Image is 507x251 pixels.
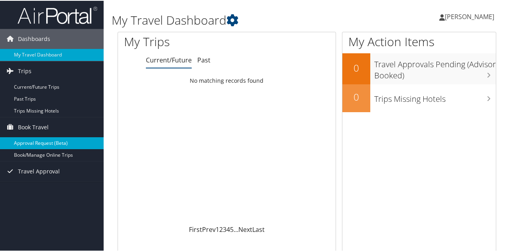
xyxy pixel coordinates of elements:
a: 0Trips Missing Hotels [342,84,496,111]
td: No matching records found [118,73,336,87]
a: Past [197,55,210,64]
a: 3 [223,224,226,233]
span: Book Travel [18,117,49,136]
a: 0Travel Approvals Pending (Advisor Booked) [342,53,496,83]
a: 5 [230,224,234,233]
span: Trips [18,60,31,80]
a: [PERSON_NAME] [439,4,502,28]
h1: My Travel Dashboard [112,11,372,28]
a: First [189,224,202,233]
h1: My Trips [124,33,239,49]
h2: 0 [342,90,370,103]
span: … [234,224,238,233]
h3: Travel Approvals Pending (Advisor Booked) [374,54,496,80]
a: Prev [202,224,216,233]
img: airportal-logo.png [18,5,97,24]
a: 4 [226,224,230,233]
a: Last [252,224,265,233]
a: 2 [219,224,223,233]
h3: Trips Missing Hotels [374,89,496,104]
h2: 0 [342,60,370,74]
a: Current/Future [146,55,192,64]
span: Dashboards [18,28,50,48]
a: 1 [216,224,219,233]
h1: My Action Items [342,33,496,49]
span: [PERSON_NAME] [445,12,494,20]
a: Next [238,224,252,233]
span: Travel Approval [18,161,60,181]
